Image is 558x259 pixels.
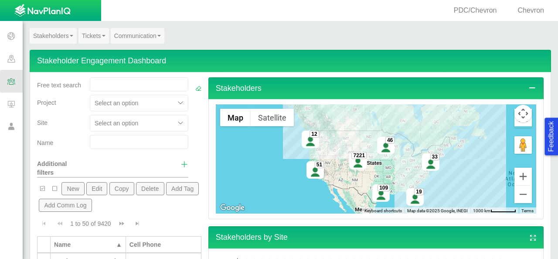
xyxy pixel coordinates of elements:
[51,236,126,253] th: Name
[514,168,532,185] button: Zoom in
[37,139,53,146] span: Name
[130,215,144,232] button: Go to last page
[30,28,77,44] a: Stakeholders
[180,159,188,170] a: Show additional filters
[407,208,468,213] span: Map data ©2025 Google, INEGI
[61,182,84,195] button: New
[115,215,129,232] button: Go to next page
[544,117,558,155] button: Feedback
[385,137,395,144] div: 46
[116,241,122,248] span: ▲
[208,226,544,249] h4: Stakeholders by Site
[208,77,544,100] h4: Stakeholders
[521,208,534,213] a: Terms (opens in new tab)
[220,109,251,126] button: Show street map
[54,240,114,249] div: Name
[514,105,532,122] button: Map camera controls
[454,7,497,14] span: PDC/Chevron
[126,236,201,253] th: Cell Phone
[129,240,197,249] div: Cell Phone
[473,208,490,213] span: 1000 km
[37,82,81,89] span: Free text search
[37,215,201,232] div: Pagination
[364,208,402,214] button: Keyboard shortcuts
[208,99,544,219] div: Stakeholders
[37,160,67,176] span: Additional filters
[310,131,319,138] div: 12
[514,186,532,203] button: Zoom out
[39,199,92,212] button: Add Comm Log
[315,162,324,169] div: 51
[30,50,551,72] h4: Stakeholder Engagement Dashboard
[470,207,519,214] button: Map Scale: 1000 km per 55 pixels
[415,188,424,195] div: 19
[218,202,247,214] a: Open this area in Google Maps (opens a new window)
[352,152,367,159] div: 7221
[86,182,108,195] button: Edit
[514,136,532,154] button: Drag Pegman onto the map to open Street View
[78,28,109,44] a: Tickets
[518,7,544,14] span: Chevron
[507,6,548,16] div: Chevron
[14,4,71,18] img: UrbanGroupSolutionsTheme$USG_Images$logo.png
[37,119,48,126] span: Site
[111,28,164,44] a: Communication
[218,202,247,214] img: Google
[166,182,199,195] button: Add Tag
[109,182,134,195] button: Copy
[37,152,83,177] div: Additional filters
[430,153,439,160] div: 33
[251,109,294,126] button: Show satellite imagery
[136,182,164,195] button: Delete
[37,99,56,106] span: Project
[67,219,114,231] div: 1 to 50 of 9420
[378,185,390,192] div: 109
[529,233,537,243] a: View full screen
[195,84,201,93] a: Clear Filters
